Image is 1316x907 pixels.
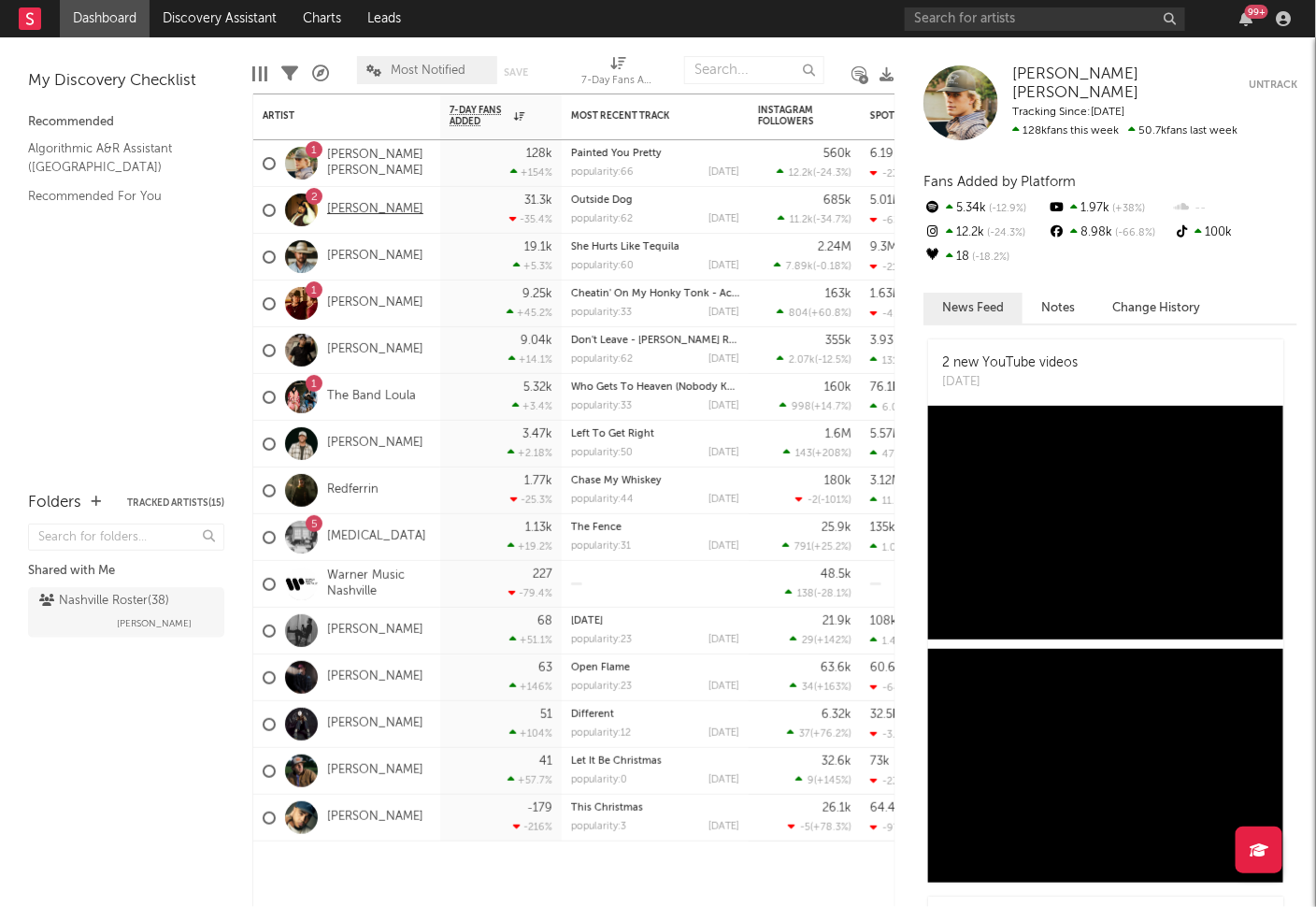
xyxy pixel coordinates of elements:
a: [DATE] [571,616,603,626]
a: Outside Dog [571,195,633,206]
div: Nashville Roster ( 38 ) [39,590,169,612]
span: 34 [802,683,814,693]
button: Save [504,67,528,78]
div: [DATE] [942,373,1078,392]
div: 47.7k [870,448,908,460]
div: Chase My Whiskey [571,476,739,486]
div: Outside Dog [571,195,739,206]
div: ( ) [782,540,851,553]
div: 128k [526,148,552,160]
div: Cheatin' On My Honky Tonk - Acoustic [571,289,739,299]
a: Algorithmic A&R Assistant ([GEOGRAPHIC_DATA]) [28,138,206,177]
div: ( ) [783,447,851,459]
a: [PERSON_NAME] [PERSON_NAME] [327,148,431,180]
a: Different [571,710,614,720]
span: -12.9 % [986,204,1026,214]
div: +19.2 % [508,540,552,553]
div: -4.72k [870,308,913,320]
div: popularity: 66 [571,167,634,178]
span: -34.7 % [816,215,849,225]
div: popularity: 0 [571,775,627,785]
div: 19.1k [524,241,552,253]
div: 131k [870,354,903,367]
div: +14.1 % [508,353,552,366]
a: Cheatin' On My Honky Tonk - Acoustic [571,289,762,299]
div: 51 [540,709,552,721]
div: [DATE] [708,167,739,178]
a: The Fence [571,523,622,533]
span: -24.3 % [984,228,1025,238]
span: 11.2k [790,215,813,225]
div: Instagram Followers [758,105,823,127]
a: [PERSON_NAME] [PERSON_NAME] [1012,65,1249,104]
button: Change History [1094,293,1219,324]
a: [PERSON_NAME] [327,295,423,311]
div: Most Recent Track [571,110,711,122]
div: 26.1k [822,802,851,814]
div: ( ) [774,260,851,272]
div: ( ) [780,400,851,412]
div: Open Flame [571,663,739,673]
div: 60.6k [870,662,902,674]
div: [DATE] [708,401,739,411]
div: 135k [870,522,895,534]
span: 2.07k [789,355,815,366]
a: [PERSON_NAME] [327,436,423,452]
div: +5.3 % [513,260,552,272]
div: ( ) [790,681,851,693]
div: 48.5k [821,569,851,581]
div: ( ) [778,213,851,225]
span: 998 [792,402,811,412]
div: 685k [823,194,851,207]
div: 3.93M [870,335,904,347]
div: +51.1 % [509,634,552,646]
a: [PERSON_NAME] [327,623,423,639]
div: 21.9k [822,615,851,627]
div: 1.6M [825,428,851,440]
div: Artist [263,110,403,122]
div: She Hurts Like Tequila [571,242,739,252]
div: popularity: 33 [571,308,632,318]
div: 8.98k [1048,221,1172,245]
div: [DATE] [708,354,739,365]
div: 3.47k [522,428,552,440]
div: 12.2k [923,221,1048,245]
div: Monday [571,616,739,626]
a: Redferrin [327,482,379,498]
div: 5.01M [870,194,903,207]
div: ( ) [777,353,851,366]
a: [PERSON_NAME] [327,763,423,779]
input: Search... [684,56,824,84]
div: 68 [537,615,552,627]
div: Different [571,710,739,720]
span: +78.3 % [813,823,849,833]
div: My Discovery Checklist [28,70,224,93]
span: +142 % [817,636,849,646]
div: [DATE] [708,495,739,505]
a: Let It Be Christmas [571,756,662,767]
div: 99 + [1245,5,1268,19]
div: The Fence [571,523,739,533]
div: 73k [870,756,890,768]
div: -25.3 % [510,494,552,506]
div: 7-Day Fans Added (7-Day Fans Added) [581,47,656,101]
a: Painted You Pretty [571,149,662,159]
span: +76.2 % [813,729,849,740]
span: 138 [797,589,814,599]
div: ( ) [795,774,851,786]
div: Folders [28,492,81,514]
a: Don't Leave - [PERSON_NAME] Remix [571,336,752,346]
div: [DATE] [708,214,739,224]
div: 2.24M [818,241,851,253]
div: [DATE] [708,728,739,739]
div: -63.4k [870,214,914,226]
div: -216 % [513,821,552,833]
div: Painted You Pretty [571,149,739,159]
div: popularity: 62 [571,354,633,365]
div: [DATE] [708,261,739,271]
div: Edit Columns [252,47,267,101]
span: +25.2 % [814,542,849,553]
div: [DATE] [708,635,739,645]
div: 3.12M [870,475,902,487]
div: 1.63M [870,288,903,300]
